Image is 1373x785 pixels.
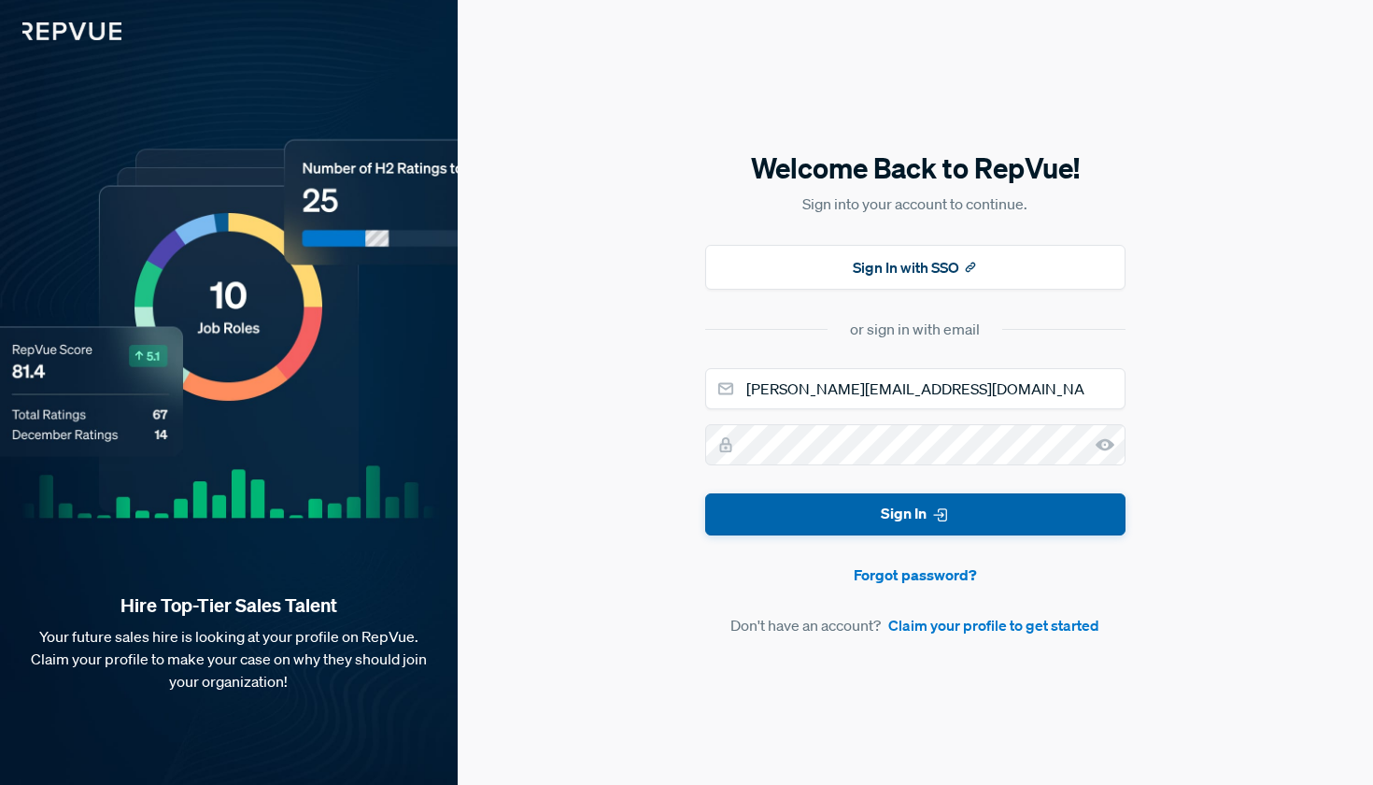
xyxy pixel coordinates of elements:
a: Claim your profile to get started [888,614,1099,636]
h5: Welcome Back to RepVue! [705,149,1125,188]
p: Your future sales hire is looking at your profile on RepVue. Claim your profile to make your case... [30,625,428,692]
button: Sign In [705,493,1125,535]
article: Don't have an account? [705,614,1125,636]
a: Forgot password? [705,564,1125,586]
div: or sign in with email [850,318,980,340]
button: Sign In with SSO [705,245,1125,290]
input: Email address [705,368,1125,409]
strong: Hire Top-Tier Sales Talent [30,593,428,618]
p: Sign into your account to continue. [705,193,1125,215]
